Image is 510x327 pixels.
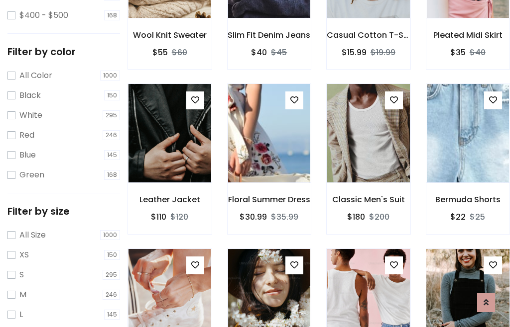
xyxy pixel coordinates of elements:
[103,290,120,300] span: 246
[19,70,52,82] label: All Color
[19,289,26,301] label: M
[470,211,485,223] del: $25
[19,129,34,141] label: Red
[152,48,168,57] h6: $55
[19,169,44,181] label: Green
[347,212,365,222] h6: $180
[104,10,120,20] span: 168
[450,48,466,57] h6: $35
[19,149,36,161] label: Blue
[100,71,120,81] span: 1000
[103,110,120,120] span: 295
[151,212,166,222] h6: $110
[104,150,120,160] span: 145
[19,229,46,241] label: All Size
[103,270,120,280] span: 295
[170,211,188,223] del: $120
[228,30,311,40] h6: Slim Fit Denim Jeans
[19,269,24,281] label: S
[271,47,287,58] del: $45
[103,130,120,140] span: 246
[371,47,395,58] del: $19.99
[7,46,120,58] h5: Filter by color
[104,250,120,260] span: 150
[19,9,68,21] label: $400 - $500
[342,48,367,57] h6: $15.99
[450,212,466,222] h6: $22
[240,212,267,222] h6: $30.99
[327,195,410,204] h6: Classic Men's Suit
[426,30,510,40] h6: Pleated Midi Skirt
[271,211,298,223] del: $35.99
[470,47,486,58] del: $40
[19,309,23,321] label: L
[104,310,120,320] span: 145
[19,89,41,101] label: Black
[19,109,42,121] label: White
[19,249,29,261] label: XS
[426,195,510,204] h6: Bermuda Shorts
[251,48,267,57] h6: $40
[228,195,311,204] h6: Floral Summer Dress
[172,47,187,58] del: $60
[100,230,120,240] span: 1000
[128,195,212,204] h6: Leather Jacket
[104,90,120,100] span: 150
[369,211,389,223] del: $200
[7,205,120,217] h5: Filter by size
[327,30,410,40] h6: Casual Cotton T-Shirt
[128,30,212,40] h6: Wool Knit Sweater
[104,170,120,180] span: 168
